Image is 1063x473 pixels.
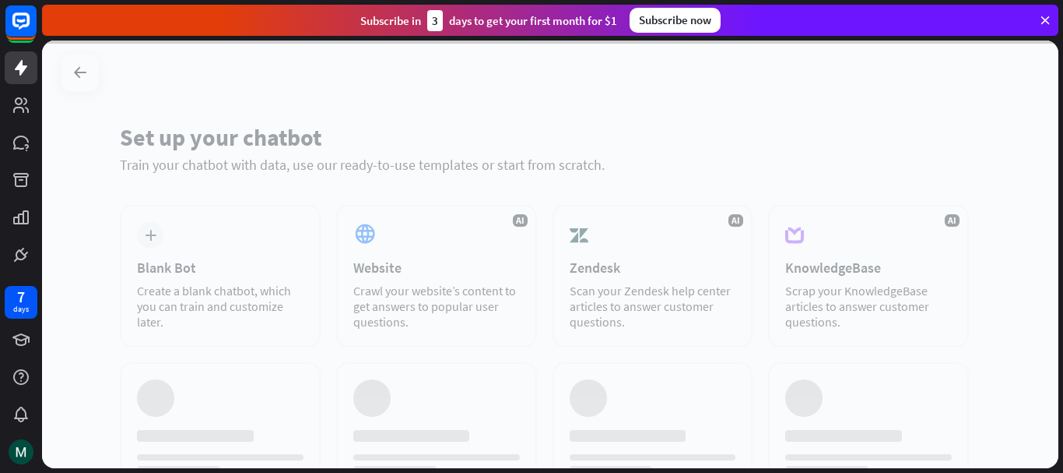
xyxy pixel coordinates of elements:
[427,10,443,31] div: 3
[360,10,617,31] div: Subscribe in days to get your first month for $1
[13,304,29,315] div: days
[17,290,25,304] div: 7
[5,286,37,319] a: 7 days
[630,8,721,33] div: Subscribe now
